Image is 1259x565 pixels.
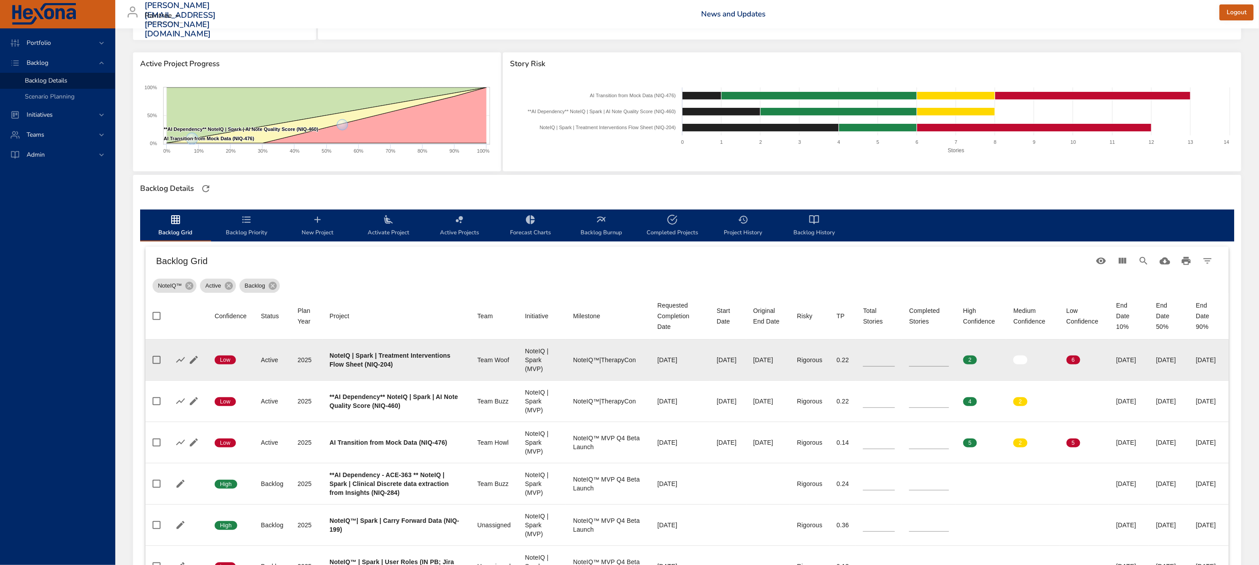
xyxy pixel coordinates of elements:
[478,438,511,447] div: Team Howl
[573,356,643,364] div: NoteIQ™|TherapyCon
[261,356,283,364] div: Active
[1156,479,1182,488] div: [DATE]
[215,398,236,406] span: Low
[1196,438,1222,447] div: [DATE]
[298,438,315,447] div: 2025
[657,438,702,447] div: [DATE]
[261,397,283,406] div: Active
[478,356,511,364] div: Team Woof
[25,76,67,85] span: Backlog Details
[573,516,643,534] div: NoteIQ™ MVP Q4 Beta Launch
[657,300,702,332] div: Requested Completion Date
[1156,397,1182,406] div: [DATE]
[215,311,247,321] div: Sort
[657,397,702,406] div: [DATE]
[837,311,845,321] div: TP
[1116,479,1142,488] div: [DATE]
[717,305,739,327] div: Sort
[164,136,254,141] text: AI Transition from Mock Data (NIQ-476)
[329,311,349,321] div: Sort
[329,393,458,409] b: **AI Dependency** NoteIQ | Spark | AI Note Quality Score (NIQ-460)
[239,281,271,290] span: Backlog
[1196,397,1222,406] div: [DATE]
[1196,521,1222,529] div: [DATE]
[994,139,996,145] text: 8
[20,130,51,139] span: Teams
[717,305,739,327] div: Start Date
[1013,439,1027,447] span: 2
[1067,305,1102,327] span: Low Confidence
[837,521,849,529] div: 0.36
[1154,250,1176,272] button: Download CSV
[657,300,702,332] div: Sort
[215,311,247,321] span: Confidence
[525,429,559,456] div: NoteIQ | Spark (MVP)
[150,141,157,146] text: 0%
[194,148,204,154] text: 10%
[145,85,157,90] text: 100%
[525,311,549,321] div: Sort
[215,522,237,529] span: High
[1116,300,1142,332] div: End Date 10%
[145,1,216,39] h3: [PERSON_NAME][EMAIL_ADDRESS][PERSON_NAME][DOMAIN_NAME]
[797,479,822,488] div: Rigorous
[215,356,236,364] span: Low
[797,311,812,321] div: Sort
[174,436,187,449] button: Show Burnup
[11,3,77,25] img: Hexona
[1116,438,1142,447] div: [DATE]
[1110,139,1115,145] text: 11
[329,471,449,496] b: **AI Dependency - ACE-363 ** NoteIQ | Spark | Clinical Discrete data extraction from Insights (NI...
[963,439,977,447] span: 5
[1090,250,1112,272] button: Standard Views
[540,125,676,130] text: NoteIQ | Spark | Treatment Interventions Flow Sheet (NIQ-204)
[329,311,463,321] span: Project
[418,148,428,154] text: 80%
[329,311,349,321] div: Project
[478,311,511,321] span: Team
[963,356,977,364] span: 2
[784,214,844,238] span: Backlog History
[1196,479,1222,488] div: [DATE]
[500,214,561,238] span: Forecast Charts
[354,148,364,154] text: 60%
[1013,305,1052,327] div: Medium Confidence
[1116,397,1142,406] div: [DATE]
[261,311,283,321] span: Status
[657,479,702,488] div: [DATE]
[290,148,299,154] text: 40%
[1156,521,1182,529] div: [DATE]
[720,139,723,145] text: 1
[838,139,840,145] text: 4
[760,139,762,145] text: 2
[573,434,643,451] div: NoteIQ™ MVP Q4 Beta Launch
[20,39,58,47] span: Portfolio
[657,356,702,364] div: [DATE]
[298,479,315,488] div: 2025
[287,214,348,238] span: New Project
[797,311,812,321] div: Risky
[963,305,999,327] div: Sort
[298,521,315,529] div: 2025
[642,214,702,238] span: Completed Projects
[216,214,277,238] span: Backlog Priority
[261,479,283,488] div: Backlog
[145,247,1229,275] div: Table Toolbar
[717,356,739,364] div: [DATE]
[1224,139,1229,145] text: 14
[573,397,643,406] div: NoteIQ™|TherapyCon
[1156,356,1182,364] div: [DATE]
[1149,139,1154,145] text: 12
[573,475,643,493] div: NoteIQ™ MVP Q4 Beta Launch
[681,139,684,145] text: 0
[525,311,549,321] div: Initiative
[478,397,511,406] div: Team Buzz
[145,214,206,238] span: Backlog Grid
[753,305,783,327] div: Original End Date
[147,113,157,118] text: 50%
[298,305,315,327] div: Plan Year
